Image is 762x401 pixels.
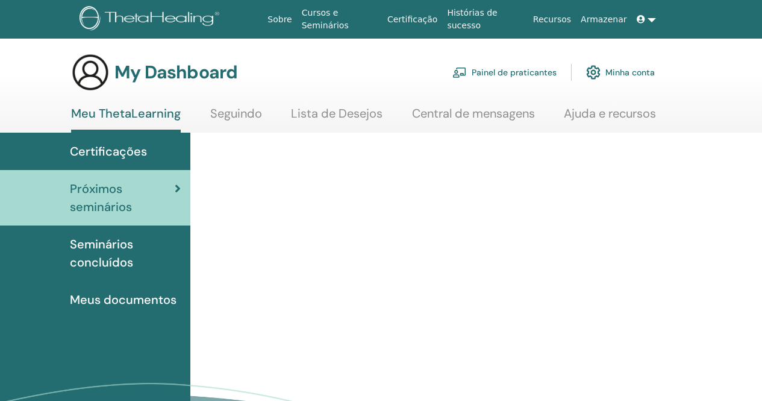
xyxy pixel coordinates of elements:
span: Próximos seminários [70,180,175,216]
a: Recursos [528,8,576,31]
span: Seminários concluídos [70,235,181,271]
a: Certificação [383,8,442,31]
a: Meu ThetaLearning [71,106,181,133]
a: Minha conta [586,59,655,86]
a: Seguindo [210,106,262,130]
img: logo.png [80,6,223,33]
img: cog.svg [586,62,601,83]
h3: My Dashboard [114,62,237,83]
a: Sobre [263,8,296,31]
a: Cursos e Seminários [297,2,383,37]
a: Lista de Desejos [291,106,383,130]
a: Armazenar [576,8,631,31]
span: Meus documentos [70,291,176,309]
img: generic-user-icon.jpg [71,53,110,92]
a: Histórias de sucesso [442,2,528,37]
a: Painel de praticantes [452,59,557,86]
img: chalkboard-teacher.svg [452,67,467,78]
span: Certificações [70,142,147,160]
a: Central de mensagens [412,106,535,130]
a: Ajuda e recursos [564,106,656,130]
